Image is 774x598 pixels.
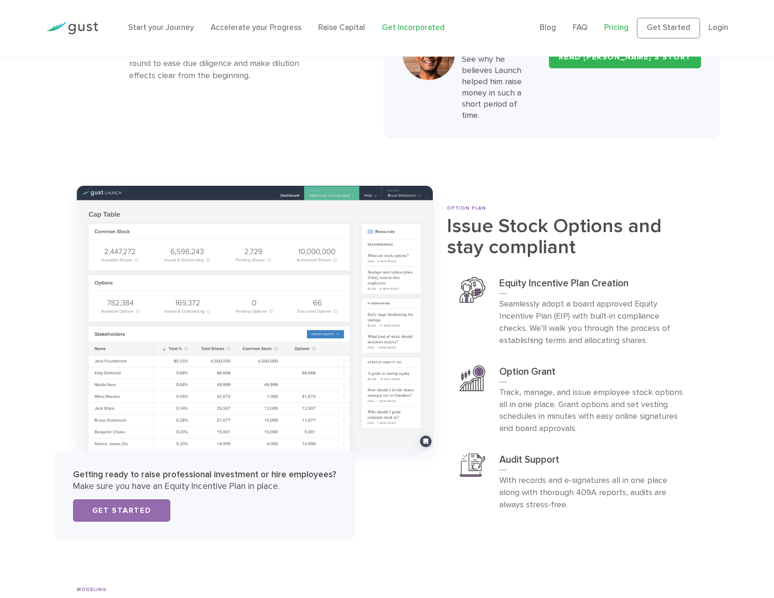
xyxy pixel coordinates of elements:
[73,469,336,480] strong: Getting ready to raise professional investment or hire employees?
[499,365,685,382] h3: Option Grant
[382,23,445,32] a: Get Incorporated
[129,33,314,82] p: Gust Launch SAFEs and Convertible Notes are designed to seamlessly roll up into your next round t...
[73,499,170,522] a: Get Started
[318,23,365,32] a: Raise Capital
[573,23,587,32] a: FAQ
[708,23,728,32] a: Login
[73,469,336,493] p: Make sure you have an Equity Incentive Plan in place.
[46,22,98,35] img: Gust Logo
[447,216,697,259] h2: Issue Stock Options and stay compliant
[499,298,685,347] p: Seamlessly adopt a board approved Equity Incentive Plan (EIP) with built-in compliance checks. We...
[540,23,556,32] a: Blog
[637,18,700,38] a: Get Started
[128,23,194,32] a: Start your Journey
[447,205,697,212] div: OPTION PLAN
[499,474,685,511] p: With records and e-signatures all in one place along with thorough 409A reports, audits are alway...
[460,453,485,477] img: Audit Support
[499,277,685,294] h3: Equity Incentive Plan Creation
[460,365,485,391] img: Grant
[549,46,701,68] a: READ [PERSON_NAME]’S STORY
[499,453,685,470] h3: Audit Support
[77,186,433,451] img: 8 Issue Stock Options
[211,23,301,32] a: Accelerate your Progress
[460,277,485,303] img: Equity
[77,586,327,593] div: MODELING
[499,387,685,435] p: Track, manage, and issue employee stock options all in one place. Grant options and set vesting s...
[604,23,628,32] a: Pricing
